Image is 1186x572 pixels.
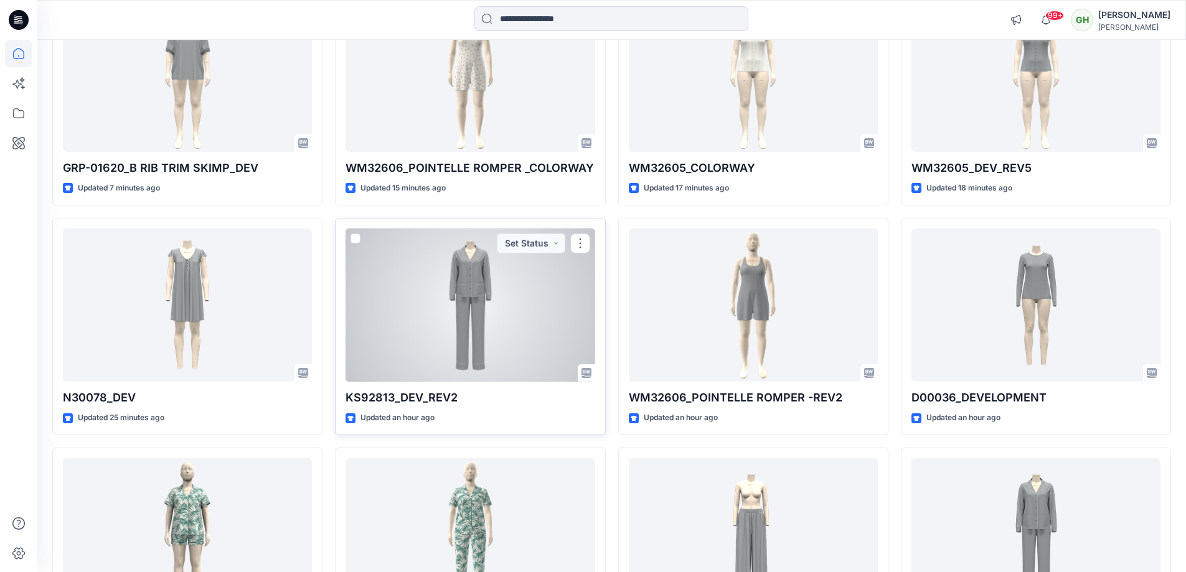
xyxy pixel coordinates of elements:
div: GH [1071,9,1093,31]
p: Updated 17 minutes ago [644,182,729,195]
div: [PERSON_NAME] [1098,22,1170,32]
p: WM32605_COLORWAY [629,159,878,177]
p: GRP-01620_B RIB TRIM SKIMP_DEV [63,159,312,177]
a: N30078_DEV [63,228,312,382]
p: D00036_DEVELOPMENT [911,389,1160,406]
p: Updated an hour ago [926,411,1000,424]
p: WM32606_POINTELLE ROMPER -REV2 [629,389,878,406]
p: Updated 25 minutes ago [78,411,164,424]
p: Updated 7 minutes ago [78,182,160,195]
p: Updated 15 minutes ago [360,182,446,195]
a: KS92813_DEV_REV2 [346,228,595,382]
p: Updated an hour ago [360,411,435,424]
p: WM32605_DEV_REV5 [911,159,1160,177]
a: D00036_DEVELOPMENT [911,228,1160,382]
a: WM32606_POINTELLE ROMPER -REV2 [629,228,878,382]
p: N30078_DEV [63,389,312,406]
p: Updated an hour ago [644,411,718,424]
p: WM32606_POINTELLE ROMPER _COLORWAY [346,159,595,177]
p: Updated 18 minutes ago [926,182,1012,195]
div: [PERSON_NAME] [1098,7,1170,22]
span: 99+ [1045,11,1064,21]
p: KS92813_DEV_REV2 [346,389,595,406]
